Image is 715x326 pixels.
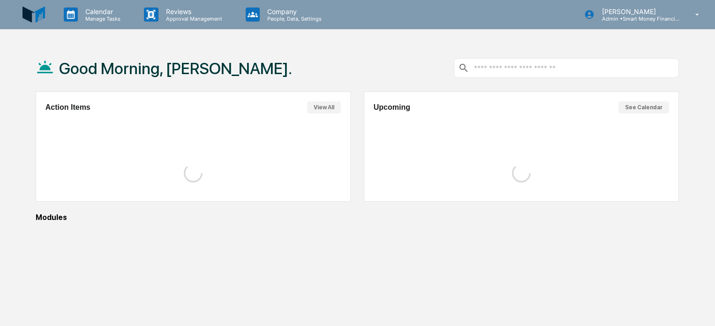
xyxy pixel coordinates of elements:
h2: Upcoming [374,103,410,112]
p: [PERSON_NAME] [595,8,682,15]
p: Calendar [78,8,125,15]
button: See Calendar [618,101,669,114]
h1: Good Morning, [PERSON_NAME]. [59,59,292,78]
p: People, Data, Settings [260,15,326,22]
p: Reviews [158,8,227,15]
p: Approval Management [158,15,227,22]
h2: Action Items [45,103,90,112]
button: View All [307,101,341,114]
div: Modules [36,213,679,222]
img: logo [23,3,45,26]
p: Admin • Smart Money Financial Advisors [595,15,682,22]
p: Manage Tasks [78,15,125,22]
p: Company [260,8,326,15]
